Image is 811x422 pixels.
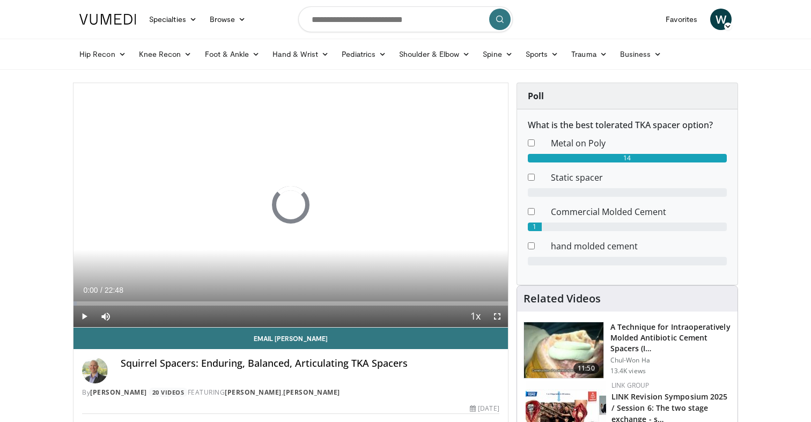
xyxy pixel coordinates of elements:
a: 11:50 A Technique for Intraoperatively Molded Antibiotic Cement Spacers (I… Chul-Won Ha 13.4K views [524,322,731,379]
dd: Static spacer [543,171,735,184]
a: [PERSON_NAME] [283,388,340,397]
a: W [710,9,732,30]
button: Fullscreen [486,306,508,327]
span: 0:00 [83,286,98,294]
dd: hand molded cement [543,240,735,253]
a: Shoulder & Elbow [393,43,476,65]
div: Progress Bar [73,301,508,306]
video-js: Video Player [73,83,508,328]
button: Playback Rate [465,306,486,327]
a: [PERSON_NAME] [225,388,282,397]
div: By FEATURING , [82,388,499,397]
button: Mute [95,306,116,327]
a: Favorites [659,9,704,30]
strong: Poll [528,90,544,102]
img: Avatar [82,358,108,383]
a: Spine [476,43,519,65]
p: Chul-Won Ha [610,356,731,365]
a: Specialties [143,9,203,30]
button: Play [73,306,95,327]
input: Search topics, interventions [298,6,513,32]
span: 11:50 [573,363,599,374]
h4: Squirrel Spacers: Enduring, Balanced, Articulating TKA Spacers [121,358,499,369]
a: Sports [519,43,565,65]
div: 1 [528,223,542,231]
a: Business [614,43,668,65]
a: Foot & Ankle [198,43,267,65]
p: 13.4K views [610,367,646,375]
a: Hand & Wrist [266,43,335,65]
span: / [100,286,102,294]
a: 20 Videos [149,388,188,397]
div: [DATE] [470,404,499,413]
a: Browse [203,9,253,30]
dd: Commercial Molded Cement [543,205,735,218]
dd: Metal on Poly [543,137,735,150]
img: 1158073_3.png.150x105_q85_crop-smart_upscale.jpg [524,322,603,378]
a: [PERSON_NAME] [90,388,147,397]
a: LINK Group [611,381,650,390]
a: Email [PERSON_NAME] [73,328,508,349]
h3: A Technique for Intraoperatively Molded Antibiotic Cement Spacers (I… [610,322,731,354]
img: VuMedi Logo [79,14,136,25]
a: Knee Recon [132,43,198,65]
div: 14 [528,154,727,162]
span: 22:48 [105,286,123,294]
h4: Related Videos [524,292,601,305]
h6: What is the best tolerated TKA spacer option? [528,120,727,130]
a: Pediatrics [335,43,393,65]
a: Trauma [565,43,614,65]
a: Hip Recon [73,43,132,65]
